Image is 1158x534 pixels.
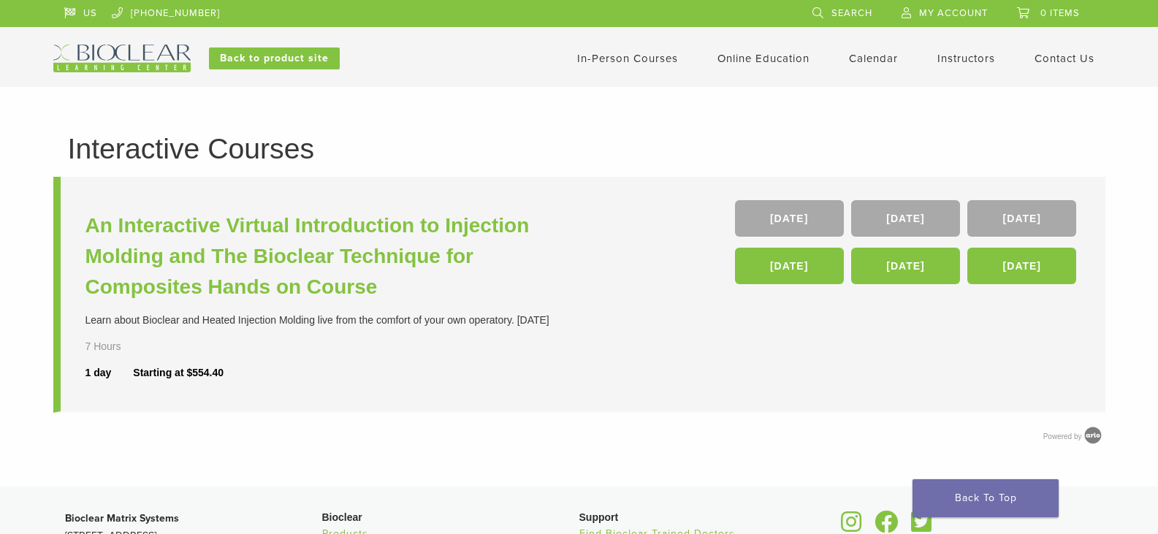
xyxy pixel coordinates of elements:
a: Instructors [937,52,995,65]
a: [DATE] [735,200,844,237]
a: Bioclear [907,519,937,534]
div: 1 day [85,365,134,381]
span: My Account [919,7,988,19]
a: Bioclear [837,519,867,534]
div: 7 Hours [85,339,160,354]
a: Bioclear [870,519,904,534]
a: Powered by [1043,432,1105,440]
a: [DATE] [735,248,844,284]
h1: Interactive Courses [68,134,1091,163]
span: 0 items [1040,7,1080,19]
a: Online Education [717,52,810,65]
a: [DATE] [967,248,1076,284]
a: Contact Us [1035,52,1094,65]
a: [DATE] [851,248,960,284]
div: Learn about Bioclear and Heated Injection Molding live from the comfort of your own operatory. [D... [85,313,583,328]
a: In-Person Courses [577,52,678,65]
span: Bioclear [322,511,362,523]
span: Support [579,511,619,523]
a: Back to product site [209,47,340,69]
img: Arlo training & Event Software [1082,424,1104,446]
a: [DATE] [967,200,1076,237]
img: Bioclear [53,45,191,72]
a: Back To Top [913,479,1059,517]
a: [DATE] [851,200,960,237]
div: , , , , , [735,200,1081,291]
a: Calendar [849,52,898,65]
strong: Bioclear Matrix Systems [65,512,179,525]
span: Search [831,7,872,19]
div: Starting at $554.40 [133,365,224,381]
a: An Interactive Virtual Introduction to Injection Molding and The Bioclear Technique for Composite... [85,210,583,302]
